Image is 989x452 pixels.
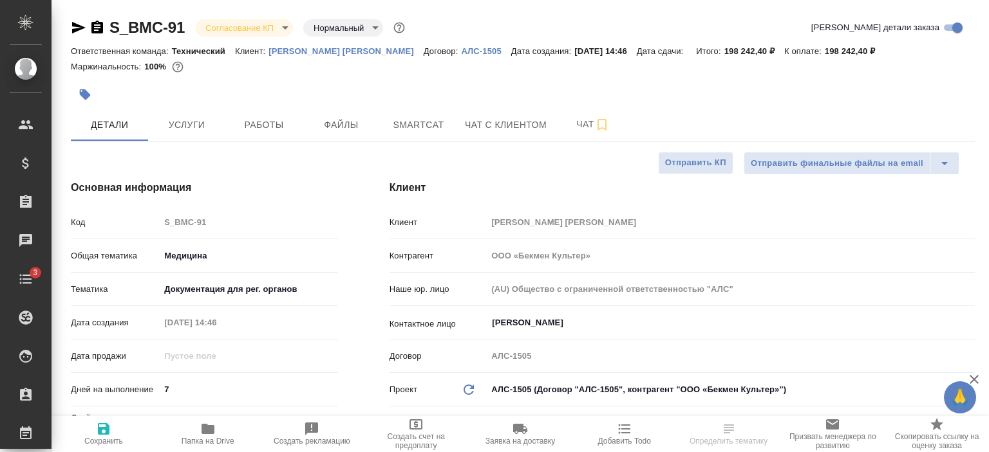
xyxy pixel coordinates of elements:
[690,437,768,446] span: Определить тематику
[744,152,959,175] div: split button
[160,380,337,399] input: ✎ Введи что-нибудь
[160,213,337,231] input: Пустое поле
[677,416,781,452] button: Определить тематику
[71,20,86,35] button: Скопировать ссылку для ЯМессенджера
[390,350,487,363] p: Договор
[751,156,923,171] span: Отправить финальные файлы на email
[182,437,234,446] span: Папка на Drive
[71,283,160,296] p: Тематика
[268,46,424,56] p: [PERSON_NAME] [PERSON_NAME]
[202,23,278,33] button: Согласование КП
[390,180,975,195] h4: Клиент
[390,383,418,396] p: Проект
[562,116,624,132] span: Чат
[160,415,337,433] input: Пустое поле
[825,46,885,56] p: 198 242,40 ₽
[71,80,99,109] button: Добавить тэг
[390,283,487,296] p: Наше юр. лицо
[788,432,877,450] span: Призвать менеджера по развитию
[574,46,637,56] p: [DATE] 14:46
[268,45,424,56] a: [PERSON_NAME] [PERSON_NAME]
[71,180,338,195] h4: Основная информация
[598,437,651,446] span: Добавить Todo
[487,347,975,365] input: Пустое поле
[949,384,971,411] span: 🙏
[885,416,989,452] button: Скопировать ссылку на оценку заказа
[235,46,268,56] p: Клиент:
[390,318,487,330] p: Контактное лицо
[594,117,610,132] svg: Подписаться
[364,416,468,452] button: Создать счет на предоплату
[71,350,160,363] p: Дата продажи
[637,46,686,56] p: Дата сдачи:
[71,383,160,396] p: Дней на выполнение
[391,19,408,36] button: Доп статусы указывают на важность/срочность заказа
[461,46,511,56] p: АЛС-1505
[744,152,930,175] button: Отправить финальные файлы на email
[892,432,981,450] span: Скопировать ссылку на оценку заказа
[71,46,172,56] p: Ответственная команда:
[172,46,235,56] p: Технический
[71,62,144,71] p: Маржинальность:
[160,245,337,267] div: Медицина
[303,19,383,37] div: Согласование КП
[71,316,160,329] p: Дата создания
[195,19,293,37] div: Согласование КП
[511,46,574,56] p: Дата создания:
[468,416,572,452] button: Заявка на доставку
[310,117,372,133] span: Файлы
[71,249,160,262] p: Общая тематика
[780,416,885,452] button: Призвать менеджера по развитию
[696,46,724,56] p: Итого:
[25,266,45,279] span: 3
[52,416,156,452] button: Сохранить
[233,117,295,133] span: Работы
[784,46,825,56] p: К оплате:
[572,416,677,452] button: Добавить Todo
[724,46,784,56] p: 198 242,40 ₽
[169,59,186,75] button: 0.00 RUB;
[665,156,726,170] span: Отправить КП
[260,416,364,452] button: Создать рекламацию
[944,381,976,413] button: 🙏
[487,246,975,265] input: Пустое поле
[424,46,462,56] p: Договор:
[84,437,123,446] span: Сохранить
[71,411,160,437] p: Дней на выполнение (авт.)
[487,280,975,298] input: Пустое поле
[465,117,547,133] span: Чат с клиентом
[156,117,218,133] span: Услуги
[144,62,169,71] p: 100%
[160,278,337,300] div: Документация для рег. органов
[3,263,48,295] a: 3
[160,347,272,365] input: Пустое поле
[79,117,140,133] span: Детали
[968,321,970,324] button: Open
[487,213,975,231] input: Пустое поле
[160,313,272,332] input: Пустое поле
[156,416,260,452] button: Папка на Drive
[71,216,160,229] p: Код
[310,23,368,33] button: Нормальный
[485,437,555,446] span: Заявка на доставку
[390,249,487,262] p: Контрагент
[372,432,460,450] span: Создать счет на предоплату
[274,437,350,446] span: Создать рекламацию
[487,379,975,401] div: АЛС-1505 (Договор "АЛС-1505", контрагент "ООО «Бекмен Культер»")
[388,117,449,133] span: Smartcat
[811,21,939,34] span: [PERSON_NAME] детали заказа
[461,45,511,56] a: АЛС-1505
[89,20,105,35] button: Скопировать ссылку
[658,152,733,174] button: Отправить КП
[109,19,185,36] a: S_BMC-91
[390,216,487,229] p: Клиент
